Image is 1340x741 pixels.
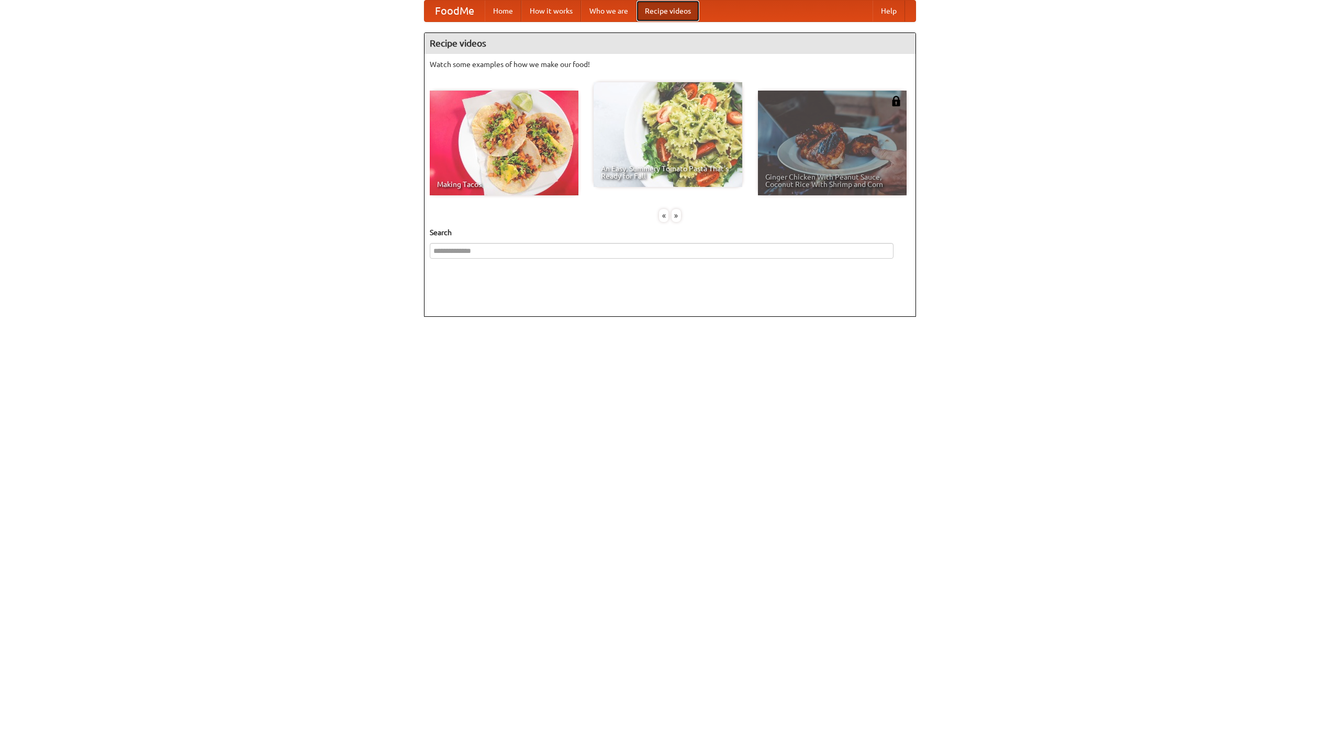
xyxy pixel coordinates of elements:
a: FoodMe [425,1,485,21]
a: Help [873,1,905,21]
span: Making Tacos [437,181,571,188]
a: Making Tacos [430,91,578,195]
span: An Easy, Summery Tomato Pasta That's Ready for Fall [601,165,735,180]
a: An Easy, Summery Tomato Pasta That's Ready for Fall [594,82,742,187]
h4: Recipe videos [425,33,915,54]
a: Who we are [581,1,636,21]
div: « [659,209,668,222]
h5: Search [430,227,910,238]
img: 483408.png [891,96,901,106]
div: » [672,209,681,222]
a: Recipe videos [636,1,699,21]
p: Watch some examples of how we make our food! [430,59,910,70]
a: How it works [521,1,581,21]
a: Home [485,1,521,21]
